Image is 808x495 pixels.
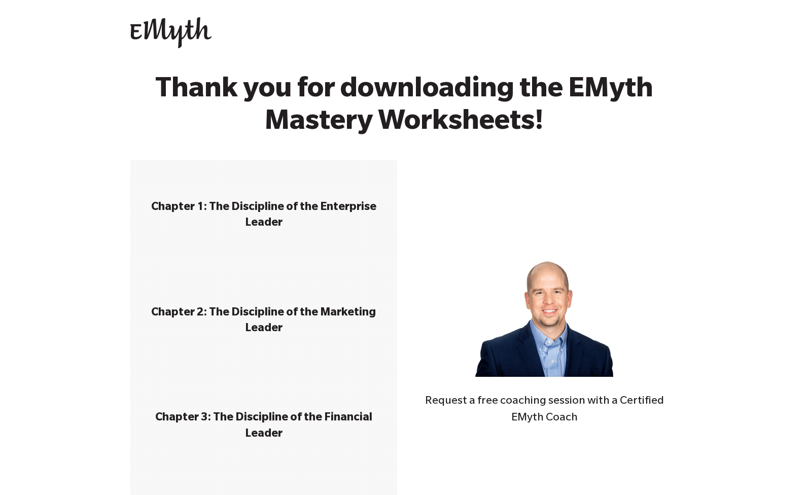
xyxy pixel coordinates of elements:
h3: Chapter 1: The Discipline of the Enterprise Leader [146,200,382,232]
h2: Thank you for downloading the EMyth Mastery Worksheets! [128,76,681,140]
h4: Request a free coaching session with a Certified EMyth Coach [411,394,678,428]
img: Jon_Slater_web [475,239,613,377]
h3: Chapter 3: The Discipline of the Financial Leader [146,411,382,442]
img: EMyth [130,17,212,49]
h3: Chapter 2: The Discipline of the Marketing Leader [146,306,382,337]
